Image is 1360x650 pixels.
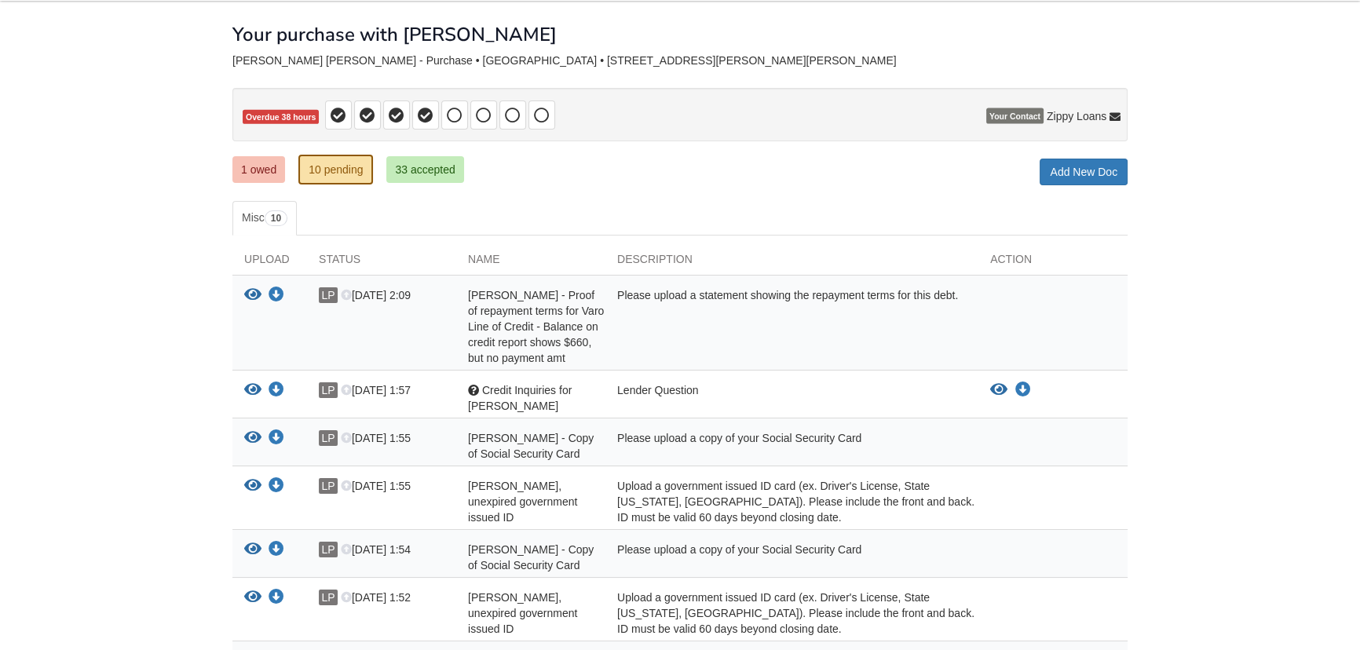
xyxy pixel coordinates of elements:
[1015,384,1031,396] a: Download Credit Inquiries for LeeShawn
[244,542,261,558] button: View Neil Jackson - Copy of Social Security Card
[269,385,284,397] a: Download Credit Inquiries for LeeShawn
[232,251,307,275] div: Upload
[269,480,284,493] a: Download LeeShawn Porrata Jackson - Valid, unexpired government issued ID
[605,382,978,414] div: Lender Question
[978,251,1128,275] div: Action
[468,432,594,460] span: [PERSON_NAME] - Copy of Social Security Card
[319,287,338,303] span: LP
[298,155,373,184] a: 10 pending
[990,382,1007,398] button: View Credit Inquiries for LeeShawn
[605,287,978,366] div: Please upload a statement showing the repayment terms for this debt.
[232,54,1128,68] div: [PERSON_NAME] [PERSON_NAME] - Purchase • [GEOGRAPHIC_DATA] • [STREET_ADDRESS][PERSON_NAME][PERSON...
[244,478,261,495] button: View LeeShawn Porrata Jackson - Valid, unexpired government issued ID
[244,430,261,447] button: View LeeShawn Porrata Jackson - Copy of Social Security Card
[468,543,594,571] span: [PERSON_NAME] - Copy of Social Security Card
[341,543,411,556] span: [DATE] 1:54
[341,480,411,492] span: [DATE] 1:55
[265,210,287,226] span: 10
[605,478,978,525] div: Upload a government issued ID card (ex. Driver's License, State [US_STATE], [GEOGRAPHIC_DATA]). P...
[232,156,285,183] a: 1 owed
[605,251,978,275] div: Description
[341,591,411,604] span: [DATE] 1:52
[468,289,604,364] span: [PERSON_NAME] - Proof of repayment terms for Varo Line of Credit - Balance on credit report shows...
[605,590,978,637] div: Upload a government issued ID card (ex. Driver's License, State [US_STATE], [GEOGRAPHIC_DATA]). P...
[307,251,456,275] div: Status
[244,382,261,399] button: View Credit Inquiries for LeeShawn
[319,542,338,557] span: LP
[341,432,411,444] span: [DATE] 1:55
[269,290,284,302] a: Download LeeShawn Porrata Jackson - Proof of repayment terms for Varo Line of Credit - Balance on...
[319,430,338,446] span: LP
[244,287,261,304] button: View LeeShawn Porrata Jackson - Proof of repayment terms for Varo Line of Credit - Balance on cre...
[341,289,411,301] span: [DATE] 2:09
[232,201,297,236] a: Misc
[269,433,284,445] a: Download LeeShawn Porrata Jackson - Copy of Social Security Card
[319,478,338,494] span: LP
[456,251,605,275] div: Name
[468,384,572,412] span: Credit Inquiries for [PERSON_NAME]
[232,24,557,45] h1: Your purchase with [PERSON_NAME]
[605,430,978,462] div: Please upload a copy of your Social Security Card
[341,384,411,396] span: [DATE] 1:57
[243,110,319,125] span: Overdue 38 hours
[386,156,463,183] a: 33 accepted
[319,382,338,398] span: LP
[468,591,577,635] span: [PERSON_NAME], unexpired government issued ID
[269,544,284,557] a: Download Neil Jackson - Copy of Social Security Card
[269,592,284,604] a: Download Neil Jackson - Valid, unexpired government issued ID
[605,542,978,573] div: Please upload a copy of your Social Security Card
[1047,108,1106,124] span: Zippy Loans
[244,590,261,606] button: View Neil Jackson - Valid, unexpired government issued ID
[986,108,1044,124] span: Your Contact
[319,590,338,605] span: LP
[468,480,577,524] span: [PERSON_NAME], unexpired government issued ID
[1040,159,1128,185] a: Add New Doc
